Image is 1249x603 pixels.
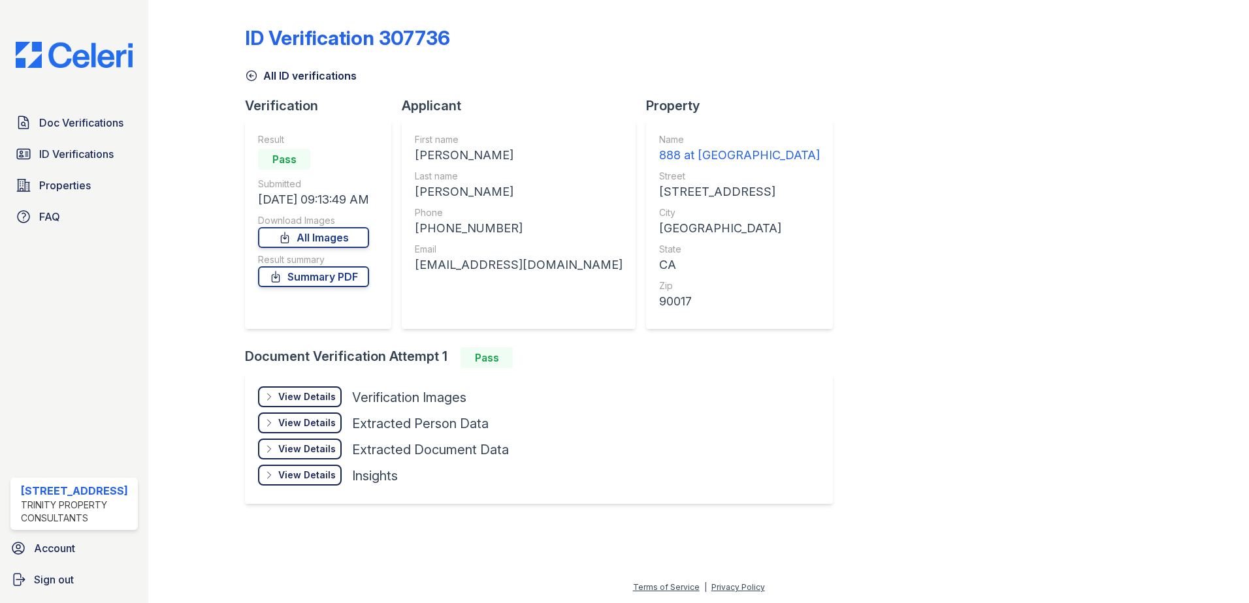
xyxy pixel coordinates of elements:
[352,467,398,485] div: Insights
[415,219,623,238] div: [PHONE_NUMBER]
[415,170,623,183] div: Last name
[258,178,369,191] div: Submitted
[659,219,820,238] div: [GEOGRAPHIC_DATA]
[659,256,820,274] div: CA
[278,390,336,403] div: View Details
[21,499,133,525] div: Trinity Property Consultants
[10,141,138,167] a: ID Verifications
[659,133,820,146] div: Name
[352,414,489,433] div: Extracted Person Data
[352,388,466,407] div: Verification Images
[415,133,623,146] div: First name
[659,206,820,219] div: City
[258,253,369,266] div: Result summary
[245,26,450,50] div: ID Verification 307736
[39,115,123,131] span: Doc Verifications
[415,146,623,164] div: [PERSON_NAME]
[5,566,143,593] a: Sign out
[704,582,707,592] div: |
[258,149,310,170] div: Pass
[415,206,623,219] div: Phone
[711,582,765,592] a: Privacy Policy
[646,97,843,115] div: Property
[245,68,357,84] a: All ID verifications
[39,209,60,224] span: FAQ
[659,279,820,292] div: Zip
[278,469,336,482] div: View Details
[415,256,623,274] div: [EMAIL_ADDRESS][DOMAIN_NAME]
[10,110,138,136] a: Doc Verifications
[245,97,402,115] div: Verification
[659,243,820,256] div: State
[633,582,700,592] a: Terms of Service
[258,227,369,248] a: All Images
[10,204,138,230] a: FAQ
[39,178,91,193] span: Properties
[258,266,369,287] a: Summary PDF
[352,441,509,459] div: Extracted Document Data
[659,133,820,164] a: Name 888 at [GEOGRAPHIC_DATA]
[5,42,143,68] img: CE_Logo_Blue-a8612792a0a2168367f1c8372b55b34899dd931a85d93a1a3d3e32e68fde9ad4.png
[10,172,138,198] a: Properties
[659,292,820,311] div: 90017
[659,170,820,183] div: Street
[461,347,513,368] div: Pass
[659,146,820,164] div: 888 at [GEOGRAPHIC_DATA]
[21,483,133,499] div: [STREET_ADDRESS]
[245,347,843,368] div: Document Verification Attempt 1
[402,97,646,115] div: Applicant
[659,183,820,201] div: [STREET_ADDRESS]
[5,535,143,561] a: Account
[415,243,623,256] div: Email
[34,540,75,556] span: Account
[34,572,74,587] span: Sign out
[258,191,369,209] div: [DATE] 09:13:49 AM
[258,214,369,227] div: Download Images
[415,183,623,201] div: [PERSON_NAME]
[278,442,336,456] div: View Details
[258,133,369,146] div: Result
[278,416,336,429] div: View Details
[39,146,114,162] span: ID Verifications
